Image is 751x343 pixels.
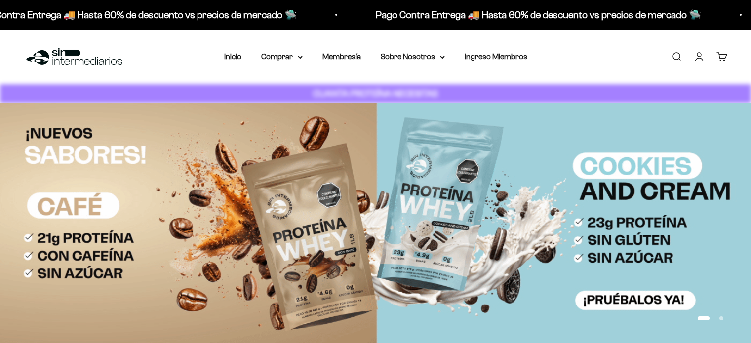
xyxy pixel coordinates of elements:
[313,88,438,99] strong: CUANTA PROTEÍNA NECESITAS
[224,52,241,61] a: Inicio
[347,7,672,23] p: Pago Contra Entrega 🚚 Hasta 60% de descuento vs precios de mercado 🛸
[381,50,445,63] summary: Sobre Nosotros
[261,50,303,63] summary: Comprar
[465,52,527,61] a: Ingreso Miembros
[322,52,361,61] a: Membresía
